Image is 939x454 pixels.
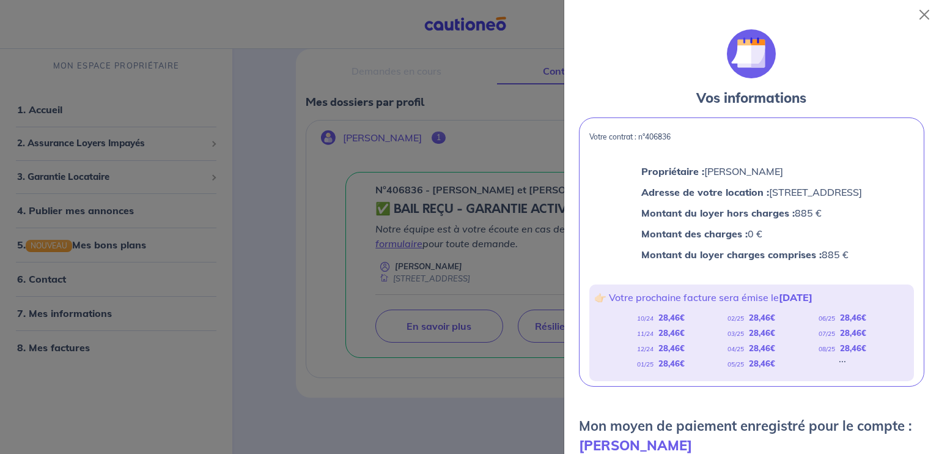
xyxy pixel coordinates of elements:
[749,313,775,322] strong: 28,46 €
[839,356,846,371] div: ...
[819,314,835,322] em: 06/25
[641,247,862,262] p: 885 €
[727,29,776,78] img: illu_calendar.svg
[658,343,685,353] strong: 28,46 €
[641,163,862,179] p: [PERSON_NAME]
[840,328,866,338] strong: 28,46 €
[749,343,775,353] strong: 28,46 €
[749,328,775,338] strong: 28,46 €
[641,226,862,242] p: 0 €
[579,437,692,454] strong: [PERSON_NAME]
[840,313,866,322] strong: 28,46 €
[637,314,654,322] em: 10/24
[641,205,862,221] p: 885 €
[819,330,835,338] em: 07/25
[658,328,685,338] strong: 28,46 €
[727,314,744,322] em: 02/25
[819,345,835,353] em: 08/25
[637,345,654,353] em: 12/24
[658,359,685,368] strong: 28,46 €
[915,5,934,24] button: Close
[641,184,862,200] p: [STREET_ADDRESS]
[641,248,822,261] strong: Montant du loyer charges comprises :
[641,186,769,198] strong: Adresse de votre location :
[637,330,654,338] em: 11/24
[641,207,795,219] strong: Montant du loyer hors charges :
[641,165,704,177] strong: Propriétaire :
[637,360,654,368] em: 01/25
[589,133,914,141] p: Votre contrat : n°406836
[727,360,744,368] em: 05/25
[594,289,909,305] p: 👉🏻 Votre prochaine facture sera émise le
[779,291,812,303] strong: [DATE]
[696,89,806,106] strong: Vos informations
[658,313,685,322] strong: 28,46 €
[727,330,744,338] em: 03/25
[641,228,748,240] strong: Montant des charges :
[749,359,775,368] strong: 28,46 €
[840,343,866,353] strong: 28,46 €
[727,345,744,353] em: 04/25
